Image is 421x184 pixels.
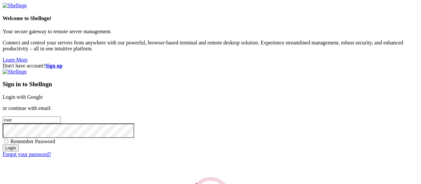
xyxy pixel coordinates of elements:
a: Login with Google [3,94,43,100]
h4: Welcome to Shellngn! [3,15,418,21]
p: Connect and control your servers from anywhere with our powerful, browser-based terminal and remo... [3,40,418,52]
img: Shellngn [3,69,27,75]
a: Sign up [45,63,62,68]
h3: Sign in to Shellngn [3,81,418,88]
span: Remember Password [11,139,55,144]
a: Forgot your password? [3,151,51,157]
a: Learn More [3,57,28,63]
img: Shellngn [3,3,27,9]
p: or continue with email: [3,105,418,111]
input: Remember Password [4,139,8,143]
input: Login [3,145,19,151]
p: Your secure gateway to remote server management. [3,29,418,35]
input: Email address [3,117,61,123]
div: Don't have account? [3,63,418,69]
